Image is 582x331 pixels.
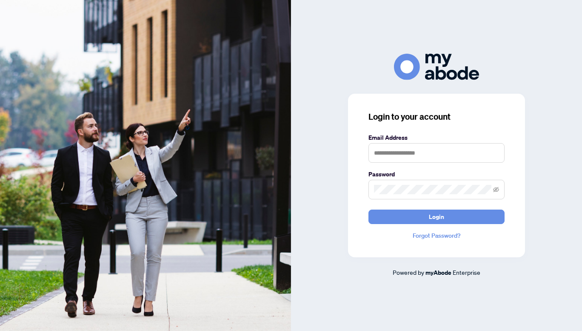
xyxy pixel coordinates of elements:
[429,210,444,224] span: Login
[368,111,505,123] h3: Login to your account
[394,54,479,80] img: ma-logo
[493,187,499,193] span: eye-invisible
[368,133,505,142] label: Email Address
[368,231,505,240] a: Forgot Password?
[425,268,451,277] a: myAbode
[368,210,505,224] button: Login
[368,170,505,179] label: Password
[453,268,480,276] span: Enterprise
[393,268,424,276] span: Powered by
